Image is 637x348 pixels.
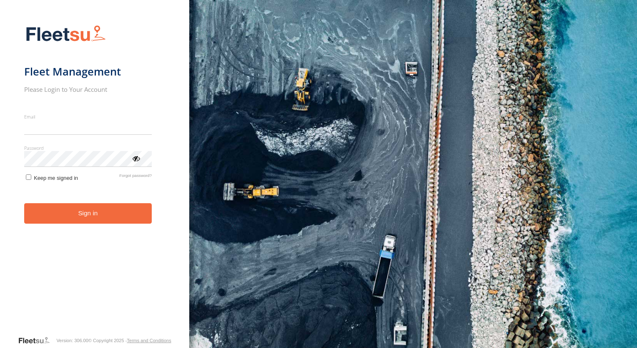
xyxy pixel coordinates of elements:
input: Keep me signed in [26,174,31,180]
label: Password [24,145,152,151]
div: Version: 306.00 [56,338,88,343]
a: Forgot password? [119,173,152,181]
div: © Copyright 2025 - [88,338,171,343]
label: Email [24,113,152,120]
img: Fleetsu [24,23,108,45]
button: Sign in [24,203,152,224]
form: main [24,20,166,335]
span: Keep me signed in [34,175,78,181]
h1: Fleet Management [24,65,152,78]
a: Terms and Conditions [127,338,171,343]
div: ViewPassword [132,154,140,162]
a: Visit our Website [18,336,56,345]
h2: Please Login to Your Account [24,85,152,93]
